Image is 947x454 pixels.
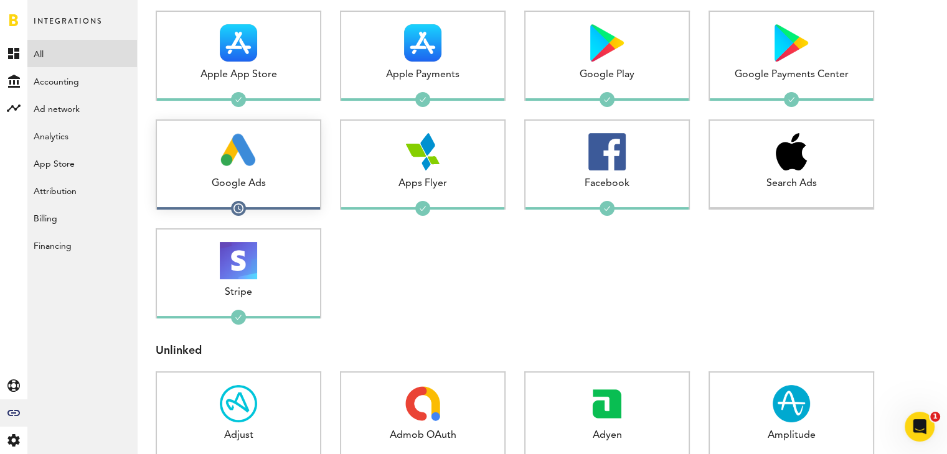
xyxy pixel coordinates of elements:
a: Attribution [27,177,137,204]
img: Search Ads [776,133,807,170]
div: Google Ads [157,177,320,191]
div: Amplitude [710,429,873,443]
a: Ad network [27,95,137,122]
img: Adyen [588,385,626,422]
img: Google Payments Center [775,24,808,62]
div: Apps Flyer [341,177,504,191]
a: All [27,40,137,67]
img: Apple App Store [220,24,257,62]
div: Apple Payments [341,68,504,82]
img: Adjust [220,385,257,422]
div: Search Ads [710,177,873,191]
div: Apple App Store [157,68,320,82]
img: Google Ads [220,133,257,170]
a: Billing [27,204,137,231]
img: Stripe [220,242,257,279]
span: Support [25,9,70,20]
img: Apps Flyer [404,133,441,170]
a: Financing [27,231,137,259]
img: Google Play [590,24,624,62]
a: Analytics [27,122,137,149]
img: Facebook [588,133,626,170]
img: Amplitude [773,385,810,422]
iframe: Intercom live chat [905,412,935,442]
div: Facebook [525,177,689,191]
a: App Store [27,149,137,177]
span: 1 [930,412,940,422]
div: Google Payments Center [710,68,873,82]
span: Integrations [34,14,102,40]
img: Apple Payments [404,24,441,62]
a: Accounting [27,67,137,95]
div: Adyen [525,429,689,443]
div: Admob OAuth [341,429,504,443]
div: Stripe [157,285,320,300]
div: Google Play [525,68,689,82]
img: Admob OAuth [404,385,441,422]
div: Unlinked [156,343,928,359]
div: Adjust [157,429,320,443]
